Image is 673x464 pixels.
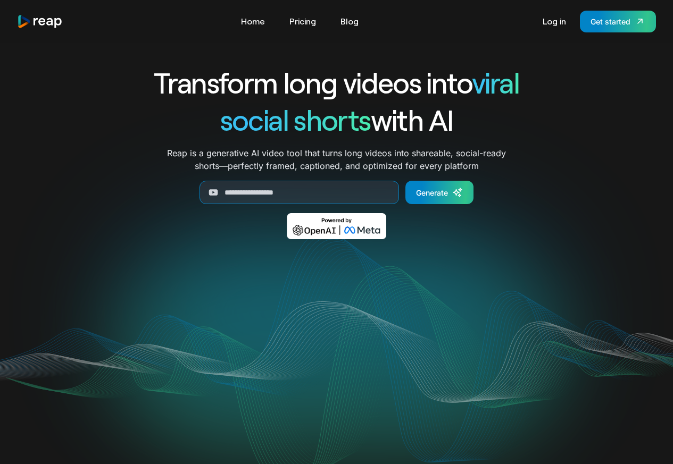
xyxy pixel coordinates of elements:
a: Blog [335,13,364,30]
h1: Transform long videos into [115,64,558,101]
a: Get started [580,11,656,32]
div: Get started [591,16,630,27]
form: Generate Form [115,181,558,204]
span: social shorts [220,102,371,137]
a: Log in [537,13,571,30]
span: viral [472,65,519,99]
p: Reap is a generative AI video tool that turns long videos into shareable, social-ready shorts—per... [167,147,506,172]
div: Generate [416,187,448,198]
a: Home [236,13,270,30]
a: Generate [405,181,473,204]
img: Powered by OpenAI & Meta [287,213,386,239]
a: Pricing [284,13,321,30]
a: home [17,14,63,29]
h1: with AI [115,101,558,138]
